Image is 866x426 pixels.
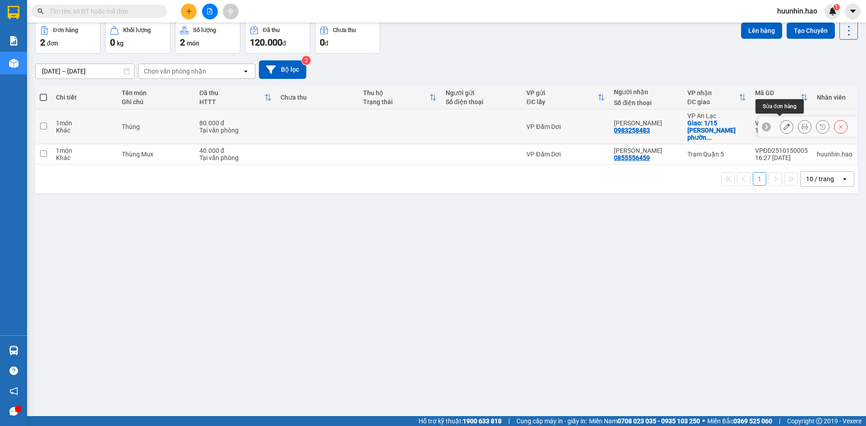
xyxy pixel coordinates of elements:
[751,86,812,110] th: Toggle SortBy
[180,37,185,48] span: 2
[36,64,134,78] input: Select a date range.
[144,67,206,76] div: Chọn văn phòng nhận
[516,416,587,426] span: Cung cấp máy in - giấy in:
[110,37,115,48] span: 0
[227,8,234,14] span: aim
[817,151,852,158] div: huunhin.hao
[56,94,112,101] div: Chi tiết
[56,147,112,154] div: 1 món
[614,99,678,106] div: Số điện thoại
[841,175,848,183] svg: open
[11,65,109,80] b: GỬI : VP Đầm Dơi
[199,147,272,154] div: 40.000 đ
[53,27,78,33] div: Đơn hàng
[199,154,272,161] div: Tại văn phòng
[250,37,282,48] span: 120.000
[419,416,502,426] span: Hỗ trợ kỹ thuật:
[186,8,192,14] span: plus
[199,127,272,134] div: Tại văn phòng
[687,89,739,96] div: VP nhận
[614,127,650,134] div: 0983258483
[117,40,124,47] span: kg
[9,387,18,395] span: notification
[755,127,808,134] div: 17:57 [DATE]
[281,94,354,101] div: Chưa thu
[9,59,18,68] img: warehouse-icon
[526,123,605,130] div: VP Đầm Dơi
[320,37,325,48] span: 0
[687,151,746,158] div: Trạm Quận 5
[359,86,441,110] th: Toggle SortBy
[122,98,190,105] div: Ghi chú
[614,88,678,96] div: Người nhận
[56,154,112,161] div: Khác
[755,154,808,161] div: 16:27 [DATE]
[263,27,280,33] div: Đã thu
[315,21,380,54] button: Chưa thu0đ
[755,99,804,114] div: Sửa đơn hàng
[325,40,328,47] span: đ
[834,4,840,10] sup: 1
[242,68,249,75] svg: open
[302,56,311,65] sup: 2
[779,416,780,426] span: |
[687,112,746,119] div: VP An Lạc
[508,416,510,426] span: |
[333,27,356,33] div: Chưa thu
[463,417,502,425] strong: 1900 633 818
[526,98,598,105] div: ĐC lấy
[175,21,240,54] button: Số lượng2món
[835,4,838,10] span: 1
[614,119,678,127] div: Thanh Hằng
[446,89,518,96] div: Người gửi
[105,21,170,54] button: Khối lượng0kg
[207,8,213,14] span: file-add
[614,147,678,154] div: Phúc Thanh
[47,40,58,47] span: đơn
[50,6,156,16] input: Tìm tên, số ĐT hoặc mã đơn
[845,4,861,19] button: caret-down
[123,27,151,33] div: Khối lượng
[780,120,793,133] div: Sửa đơn hàng
[741,23,782,39] button: Lên hàng
[56,119,112,127] div: 1 món
[755,98,801,105] div: Ngày ĐH
[199,119,272,127] div: 80.000 đ
[9,36,18,46] img: solution-icon
[829,7,837,15] img: icon-new-feature
[56,127,112,134] div: Khác
[733,417,772,425] strong: 0369 525 060
[11,11,56,56] img: logo.jpg
[84,33,377,45] li: Hotline: 02839552959
[849,7,857,15] span: caret-down
[526,151,605,158] div: VP Đầm Dơi
[282,40,286,47] span: đ
[223,4,239,19] button: aim
[193,27,216,33] div: Số lượng
[84,22,377,33] li: 26 Phó Cơ Điều, Phường 12
[522,86,609,110] th: Toggle SortBy
[199,89,264,96] div: Đã thu
[187,40,199,47] span: món
[363,89,429,96] div: Thu hộ
[683,86,751,110] th: Toggle SortBy
[526,89,598,96] div: VP gửi
[687,119,746,141] div: Giao: 1/15 Huỳnh lan khanh phường 2 quận tân bình (ship 50k)
[614,154,650,161] div: 0855556459
[122,123,190,130] div: Thùng
[9,366,18,375] span: question-circle
[8,6,19,19] img: logo-vxr
[122,151,190,158] div: Thùng Mux
[702,419,705,423] span: ⚪️
[589,416,700,426] span: Miền Nam
[617,417,700,425] strong: 0708 023 035 - 0935 103 250
[806,174,834,183] div: 10 / trang
[817,94,852,101] div: Nhân viên
[707,416,772,426] span: Miền Bắc
[35,21,101,54] button: Đơn hàng2đơn
[122,89,190,96] div: Tên món
[787,23,835,39] button: Tạo Chuyến
[363,98,429,105] div: Trạng thái
[40,37,45,48] span: 2
[37,8,44,14] span: search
